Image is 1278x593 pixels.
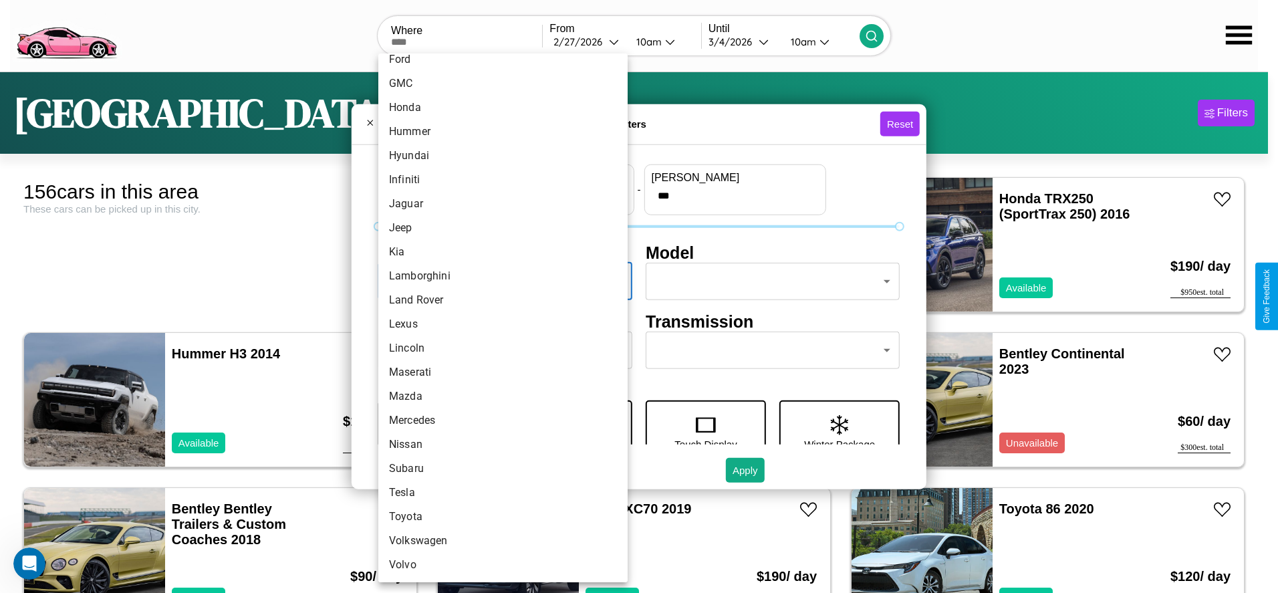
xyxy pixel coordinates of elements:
iframe: Intercom live chat [13,548,45,580]
li: Lincoln [378,336,628,360]
li: GMC [378,72,628,96]
li: Maserati [378,360,628,384]
li: Volvo [378,553,628,577]
li: Ford [378,47,628,72]
li: Jaguar [378,192,628,216]
li: Nissan [378,433,628,457]
li: Hyundai [378,144,628,168]
li: Volkswagen [378,529,628,553]
li: Hummer [378,120,628,144]
li: Mazda [378,384,628,408]
li: Tesla [378,481,628,505]
li: Toyota [378,505,628,529]
li: Kia [378,240,628,264]
li: Mercedes [378,408,628,433]
li: Jeep [378,216,628,240]
li: Subaru [378,457,628,481]
div: Give Feedback [1262,269,1271,324]
li: Lamborghini [378,264,628,288]
li: Land Rover [378,288,628,312]
li: Lexus [378,312,628,336]
li: Infiniti [378,168,628,192]
li: Honda [378,96,628,120]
